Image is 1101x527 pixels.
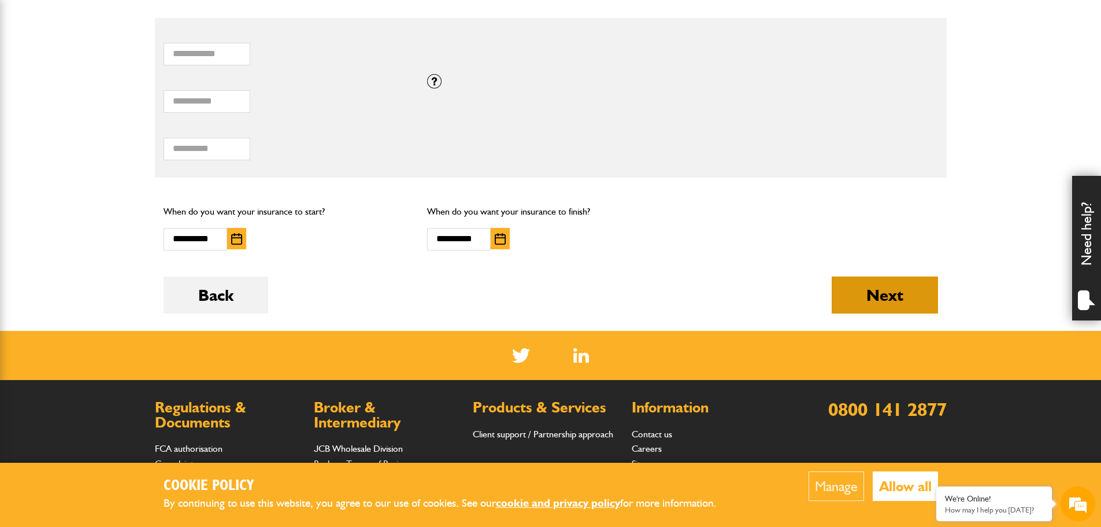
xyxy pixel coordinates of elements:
[945,494,1043,504] div: We're Online!
[190,6,217,34] div: Minimize live chat window
[427,204,674,219] p: When do you want your insurance to finish?
[314,458,414,469] a: Brokers Terms of Business
[164,495,736,513] p: By continuing to use this website, you agree to our use of cookies. See our for more information.
[512,348,530,363] img: Twitter
[573,348,589,363] img: Linked In
[495,233,506,245] img: Choose date
[164,277,268,314] button: Back
[473,429,613,440] a: Client support / Partnership approach
[632,443,662,454] a: Careers
[573,348,589,363] a: LinkedIn
[632,400,779,415] h2: Information
[632,429,672,440] a: Contact us
[164,477,736,495] h2: Cookie Policy
[155,400,302,430] h2: Regulations & Documents
[873,471,938,501] button: Allow all
[15,107,211,132] input: Enter your last name
[15,175,211,201] input: Enter your phone number
[1072,176,1101,320] div: Need help?
[15,141,211,167] input: Enter your email address
[809,471,864,501] button: Manage
[632,458,661,469] a: Sitemap
[20,64,49,80] img: d_20077148190_company_1631870298795_20077148190
[496,496,620,510] a: cookie and privacy policy
[314,443,403,454] a: JCB Wholesale Division
[231,233,242,245] img: Choose date
[828,398,947,421] a: 0800 141 2877
[473,400,620,415] h2: Products & Services
[15,209,211,347] textarea: Type your message and hit 'Enter'
[314,400,461,430] h2: Broker & Intermediary
[164,204,410,219] p: When do you want your insurance to start?
[60,65,194,80] div: Chat with us now
[832,277,938,314] button: Next
[945,506,1043,514] p: How may I help you today?
[157,356,210,372] em: Start Chat
[155,458,197,469] a: Complaints
[155,443,223,454] a: FCA authorisation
